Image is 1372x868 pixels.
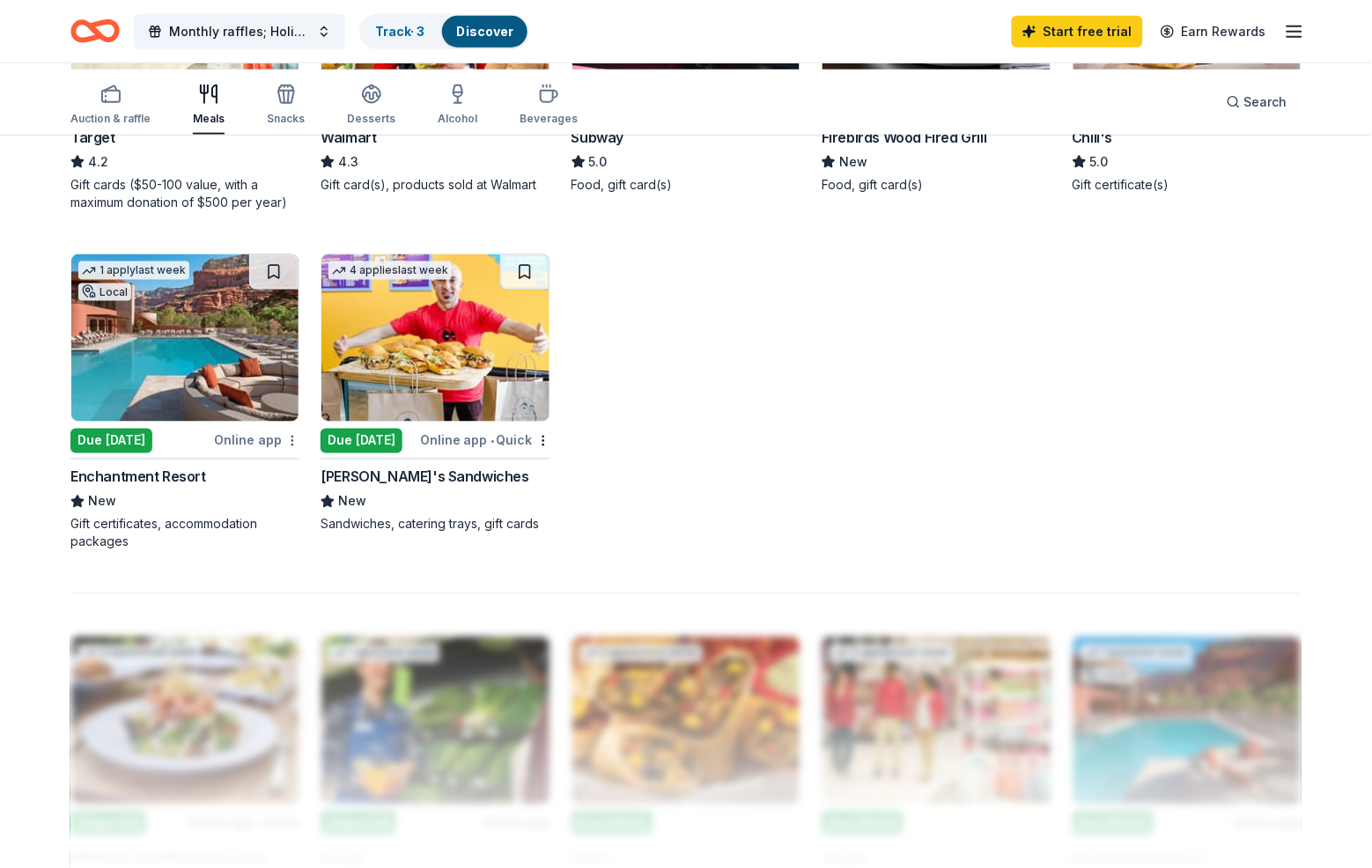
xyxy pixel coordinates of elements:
[71,254,299,422] img: Image for Enchantment Resort
[438,77,477,135] button: Alcohol
[70,77,151,135] button: Auction & raffle
[1244,92,1287,113] span: Search
[193,112,225,126] div: Meals
[822,176,1051,194] div: Food, gift card(s)
[347,112,395,126] div: Desserts
[572,127,624,148] div: Subway
[321,516,550,533] div: Sandwiches, catering trays, gift cards
[70,112,151,126] div: Auction & raffle
[70,176,299,211] div: Gift cards ($50-100 value, with a maximum donation of $500 per year)
[328,261,452,280] div: 4 applies last week
[1073,176,1302,194] div: Gift certificate(s)
[321,429,402,453] div: Due [DATE]
[70,467,206,488] div: Enchantment Resort
[70,127,115,148] div: Target
[321,467,529,488] div: [PERSON_NAME]'s Sandwiches
[347,77,395,135] button: Desserts
[78,283,131,301] div: Local
[338,491,366,512] span: New
[520,77,578,135] button: Beverages
[822,127,987,148] div: Firebirds Wood Fired Grill
[169,21,310,42] span: Monthly raffles; Holiday Party; NY Party; Ice Cream Social, BBQ Cookouts
[321,176,550,194] div: Gift card(s), products sold at Walmart
[70,429,152,453] div: Due [DATE]
[375,24,424,39] a: Track· 3
[438,112,477,126] div: Alcohol
[1150,16,1277,48] a: Earn Rewards
[1012,16,1143,48] a: Start free trial
[70,516,299,551] div: Gift certificates, accommodation packages
[572,176,800,194] div: Food, gift card(s)
[491,434,494,448] span: •
[267,112,305,126] div: Snacks
[321,254,549,422] img: Image for Ike's Sandwiches
[420,430,550,452] div: Online app Quick
[1073,127,1113,148] div: Chili's
[338,151,358,173] span: 4.3
[456,24,513,39] a: Discover
[193,77,225,135] button: Meals
[1213,85,1302,120] button: Search
[321,127,376,148] div: Walmart
[520,112,578,126] div: Beverages
[78,261,189,280] div: 1 apply last week
[589,151,608,173] span: 5.0
[88,151,108,173] span: 4.2
[88,491,116,512] span: New
[70,254,299,551] a: Image for Enchantment Resort 1 applylast weekLocalDue [DATE]Online appEnchantment ResortNewGift c...
[1090,151,1109,173] span: 5.0
[321,254,550,533] a: Image for Ike's Sandwiches4 applieslast weekDue [DATE]Online app•Quick[PERSON_NAME]'s SandwichesN...
[214,430,299,452] div: Online app
[839,151,867,173] span: New
[267,77,305,135] button: Snacks
[70,11,120,52] a: Home
[134,14,345,49] button: Monthly raffles; Holiday Party; NY Party; Ice Cream Social, BBQ Cookouts
[359,14,529,49] button: Track· 3Discover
